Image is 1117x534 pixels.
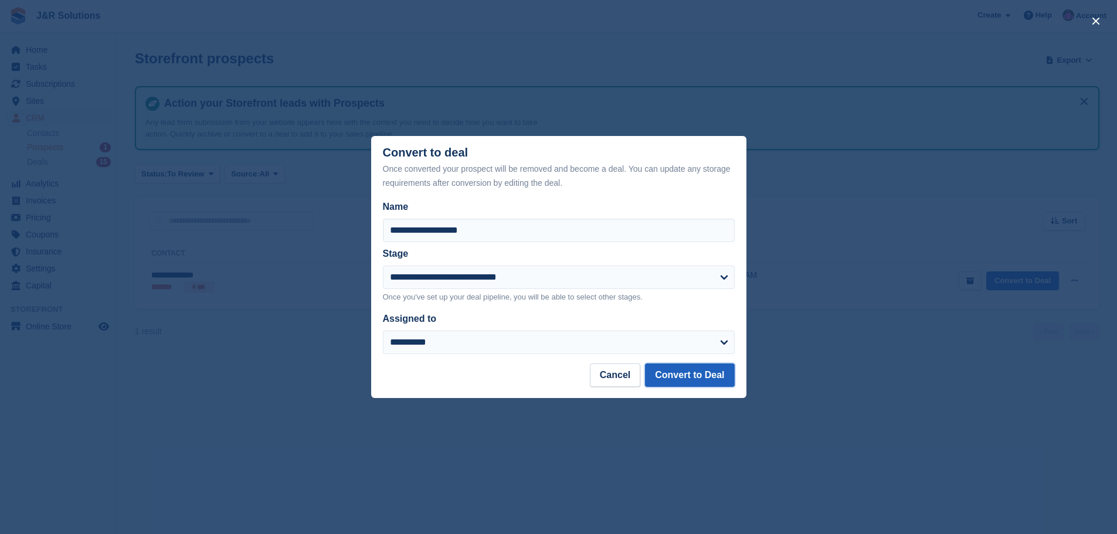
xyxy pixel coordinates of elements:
button: Cancel [590,363,640,387]
label: Assigned to [383,314,437,324]
p: Once you've set up your deal pipeline, you will be able to select other stages. [383,291,735,303]
button: close [1087,12,1105,30]
label: Stage [383,249,409,259]
div: Once converted your prospect will be removed and become a deal. You can update any storage requir... [383,162,735,190]
div: Convert to deal [383,146,735,190]
label: Name [383,200,735,214]
button: Convert to Deal [645,363,734,387]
